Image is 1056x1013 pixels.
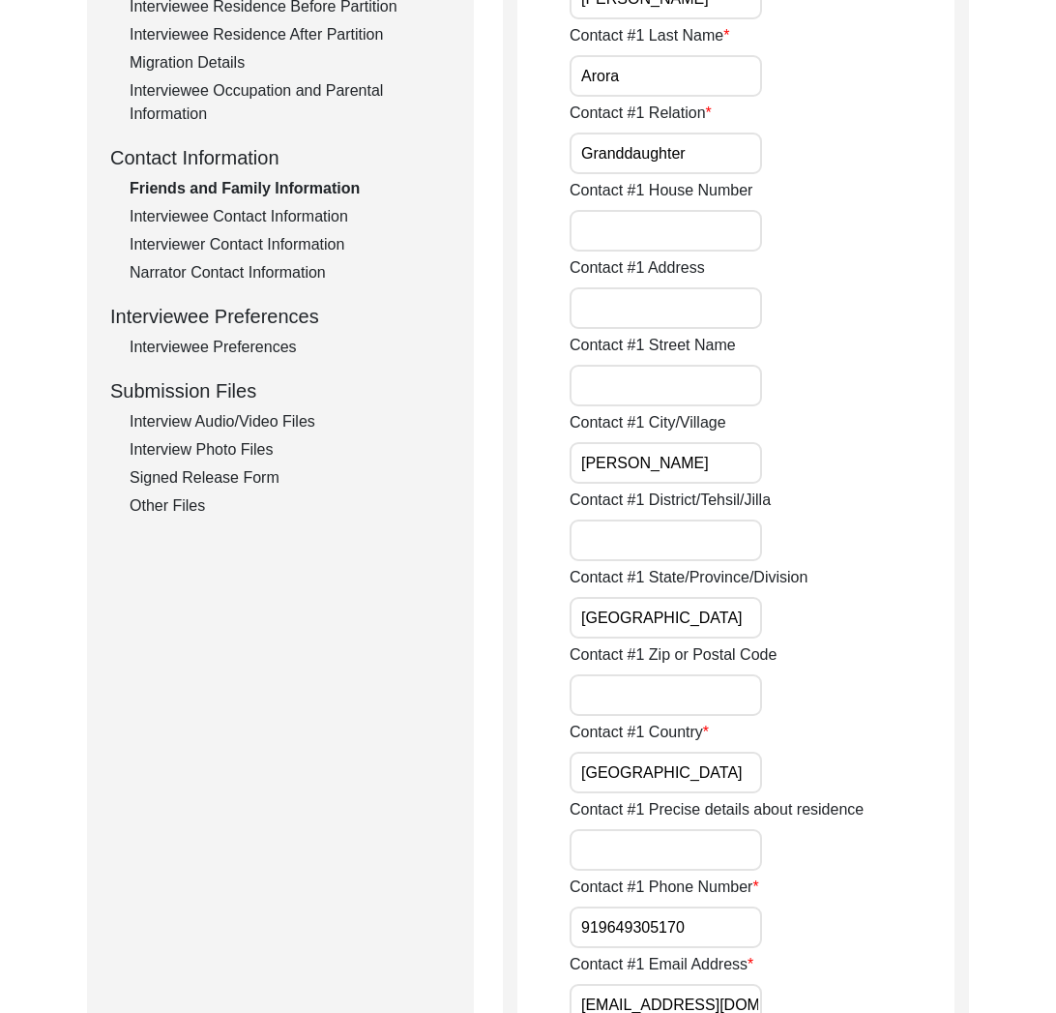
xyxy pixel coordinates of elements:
[110,302,451,331] div: Interviewee Preferences
[570,334,736,357] label: Contact #1 Street Name
[130,23,451,46] div: Interviewee Residence After Partition
[570,643,777,667] label: Contact #1 Zip or Postal Code
[570,721,709,744] label: Contact #1 Country
[570,566,807,589] label: Contact #1 State/Province/Division
[570,179,752,202] label: Contact #1 House Number
[130,336,451,359] div: Interviewee Preferences
[570,24,729,47] label: Contact #1 Last Name
[570,102,712,125] label: Contact #1 Relation
[130,410,451,433] div: Interview Audio/Video Files
[130,466,451,490] div: Signed Release Form
[130,438,451,462] div: Interview Photo Files
[570,798,864,821] label: Contact #1 Precise details about residence
[110,143,451,172] div: Contact Information
[130,494,451,518] div: Other Files
[570,953,753,976] label: Contact #1 Email Address
[570,411,726,434] label: Contact #1 City/Village
[130,177,451,200] div: Friends and Family Information
[570,489,771,512] label: Contact #1 District/Tehsil/Jilla
[130,51,451,74] div: Migration Details
[570,256,705,280] label: Contact #1 Address
[130,261,451,284] div: Narrator Contact Information
[130,233,451,256] div: Interviewer Contact Information
[130,205,451,228] div: Interviewee Contact Information
[110,376,451,405] div: Submission Files
[130,79,451,126] div: Interviewee Occupation and Parental Information
[570,876,759,899] label: Contact #1 Phone Number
